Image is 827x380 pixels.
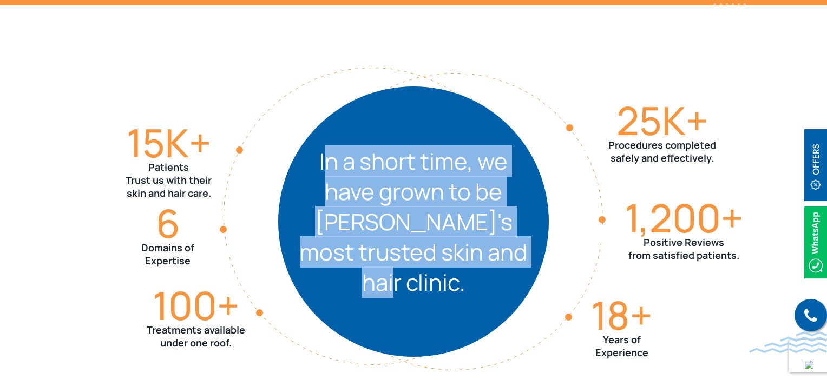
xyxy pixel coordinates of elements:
[153,278,217,332] span: 100
[608,103,716,138] h3: K+
[156,196,180,250] span: 6
[126,125,212,161] h3: K+
[804,235,827,247] a: Whatsappicon
[591,297,652,333] h3: +
[278,86,549,357] div: In a short time, we have grown to be [PERSON_NAME]'s most trusted skin and hair clinic.
[591,333,652,359] p: Years of Experience
[625,191,721,244] span: 1,200
[147,323,245,349] p: Treatments available under one roof.
[608,138,716,164] p: Procedures completed safely and effectively.
[625,200,743,236] h3: +
[804,129,827,201] img: offerBt
[141,241,194,267] p: Domains of Expertise
[591,288,630,342] span: 18
[127,116,165,169] span: 15
[805,361,813,369] img: up-blue-arrow.svg
[616,94,662,147] span: 25
[126,161,212,199] p: Patients Trust us with their skin and hair care.
[625,236,743,262] p: Positive Reviews from satisfied patients.
[147,288,245,323] h3: +
[804,206,827,278] img: Whatsappicon
[749,331,827,353] img: bluewave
